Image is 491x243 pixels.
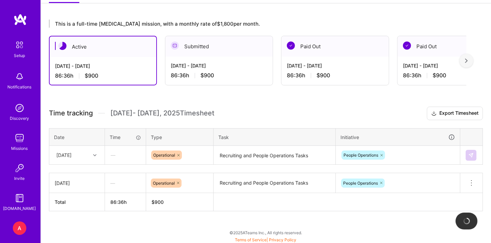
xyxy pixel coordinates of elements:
div: Time [110,134,141,141]
span: People Operations [343,181,378,186]
th: Date [49,128,105,146]
a: A [11,221,28,235]
th: $900 [146,193,214,211]
i: icon Chevron [93,154,97,157]
div: [DOMAIN_NAME] [3,205,36,212]
div: Submitted [165,36,273,57]
img: logo [13,13,27,26]
th: Total [49,193,105,211]
div: Notifications [8,83,32,90]
div: Discovery [10,115,29,122]
i: icon Download [431,110,437,117]
span: Operational [153,153,175,158]
th: Type [146,128,214,146]
div: This is a full-time [MEDICAL_DATA] mission, with a monthly rate of $1,800 per month. [49,20,466,28]
div: — [105,174,146,192]
div: © 2025 ATeams Inc., All rights reserved. [40,224,491,241]
button: Export Timesheet [427,107,483,120]
div: Missions [11,145,28,152]
div: A [13,221,26,235]
div: [DATE] - [DATE] [55,62,151,70]
div: 86:36 h [287,72,383,79]
img: right [465,58,468,63]
img: Paid Out [287,42,295,50]
img: discovery [13,101,26,115]
div: 86:36 h [171,72,267,79]
span: $900 [85,72,98,79]
a: Terms of Service [235,237,267,242]
span: $900 [433,72,446,79]
img: Submit [468,153,474,158]
div: [DATE] - [DATE] [171,62,267,69]
span: $900 [200,72,214,79]
div: [DATE] [56,152,72,159]
th: Task [214,128,336,146]
div: Initiative [340,133,455,141]
img: Invite [13,161,26,175]
span: Time tracking [49,109,93,117]
div: [DATE] [55,180,99,187]
img: Paid Out [403,42,411,50]
div: — [105,146,145,164]
img: setup [12,38,27,52]
div: 86:36 h [55,72,151,79]
textarea: Recruiting and People Operations Tasks [214,174,335,193]
img: loading [462,216,471,225]
div: Invite [15,175,25,182]
div: Active [50,36,156,57]
div: null [466,150,477,161]
th: 86:36h [105,193,146,211]
div: Setup [14,52,25,59]
span: Operational [153,181,175,186]
textarea: Recruiting and People Operations Tasks [214,146,335,164]
div: Paid Out [281,36,389,57]
img: guide book [13,191,26,205]
img: Submitted [171,42,179,50]
span: | [235,237,297,242]
img: bell [13,70,26,83]
a: Privacy Policy [269,237,297,242]
span: People Operations [344,153,378,158]
span: $900 [317,72,330,79]
img: Active [58,42,66,50]
div: [DATE] - [DATE] [287,62,383,69]
img: teamwork [13,131,26,145]
span: [DATE] - [DATE] , 2025 Timesheet [110,109,214,117]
